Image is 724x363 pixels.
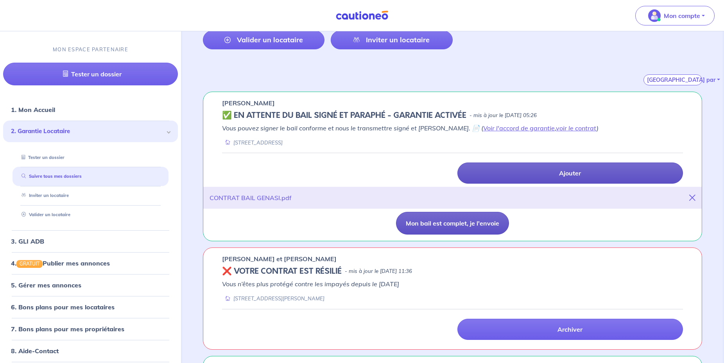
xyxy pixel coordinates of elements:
a: Inviter un locataire [331,31,452,49]
p: MON ESPACE PARTENAIRE [53,46,128,53]
h5: ❌ VOTRE CONTRAT EST RÉSILIÉ [222,267,342,276]
button: [GEOGRAPHIC_DATA] par [643,74,702,85]
p: - mis à jour le [DATE] 11:36 [345,267,412,275]
button: illu_account_valid_menu.svgMon compte [635,6,715,25]
div: [STREET_ADDRESS][PERSON_NAME] [222,295,324,302]
a: 6. Bons plans pour mes locataires [11,303,115,311]
span: 2. Garantie Locataire [11,127,164,136]
div: state: REVOKED, Context: , [222,267,683,276]
a: 1. Mon Accueil [11,106,55,114]
p: - mis à jour le [DATE] 05:26 [470,112,537,119]
div: 5. Gérer mes annonces [3,277,178,293]
p: [PERSON_NAME] [222,98,275,108]
a: voir le contrat [556,124,597,132]
a: Inviter un locataire [18,193,69,198]
button: Mon bail est complet, je l'envoie [396,212,509,235]
div: 3. GLI ADB [3,233,178,249]
a: Valider un locataire [18,212,70,217]
a: Tester un dossier [3,63,178,85]
div: 8. Aide-Contact [3,343,178,359]
div: CONTRAT BAIL GENASI.pdf [210,193,292,202]
i: close-button-title [689,195,695,201]
div: 6. Bons plans pour mes locataires [3,299,178,315]
a: Ajouter [457,163,683,184]
h5: ✅️️️ EN ATTENTE DU BAIL SIGNÉ ET PARAPHÉ - GARANTIE ACTIVÉE [222,111,466,120]
a: Archiver [457,319,683,340]
img: illu_account_valid_menu.svg [648,9,661,22]
p: [PERSON_NAME] et [PERSON_NAME] [222,254,337,264]
em: Vous pouvez signer le bail conforme et nous le transmettre signé et [PERSON_NAME]. 📄 ( , ) [222,124,599,132]
a: Suivre tous mes dossiers [18,173,82,179]
div: 4.GRATUITPublier mes annonces [3,255,178,271]
p: Ajouter [559,169,581,177]
a: 8. Aide-Contact [11,347,59,355]
a: Valider un locataire [203,31,324,49]
div: 1. Mon Accueil [3,102,178,117]
div: Suivre tous mes dossiers [13,170,168,183]
a: 4.GRATUITPublier mes annonces [11,259,110,267]
div: [STREET_ADDRESS] [222,139,283,146]
a: 7. Bons plans pour mes propriétaires [11,325,124,333]
div: state: CONTRACT-SIGNED, Context: FINISHED,IS-GL-CAUTION [222,111,683,120]
p: Vous n’êtes plus protégé contre les impayés depuis le [DATE] [222,279,683,289]
div: 2. Garantie Locataire [3,121,178,142]
p: Archiver [557,325,582,333]
p: Mon compte [664,11,700,20]
a: Voir l'accord de garantie [483,124,555,132]
a: 3. GLI ADB [11,237,44,245]
a: 5. Gérer mes annonces [11,281,81,289]
div: Tester un dossier [13,151,168,164]
div: 7. Bons plans pour mes propriétaires [3,321,178,337]
img: Cautioneo [333,11,391,20]
a: Tester un dossier [18,154,65,160]
div: Inviter un locataire [13,189,168,202]
div: Valider un locataire [13,208,168,221]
